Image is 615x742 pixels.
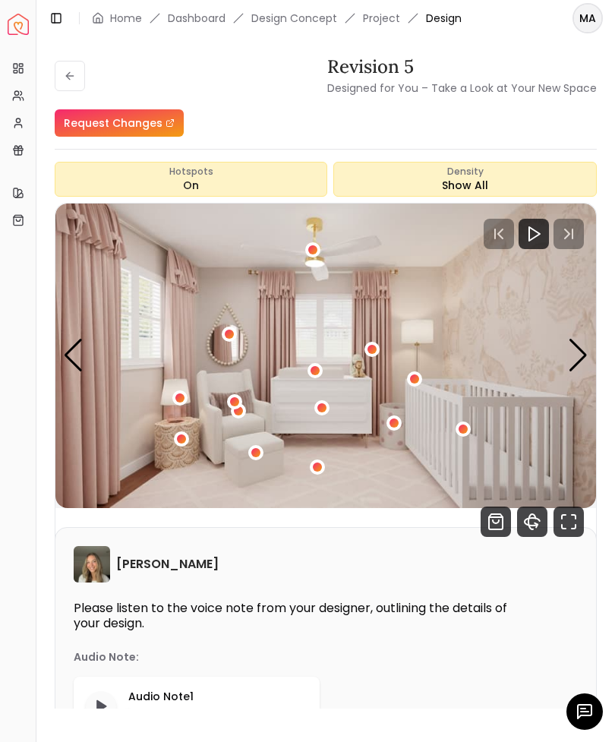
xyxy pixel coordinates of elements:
[74,649,139,665] p: Audio Note:
[525,225,543,243] svg: Play
[447,166,484,178] span: Density
[55,204,596,508] div: Carousel
[327,55,597,79] h3: Revision 5
[128,689,307,704] p: Audio Note 1
[55,162,327,197] button: HotspotsOn
[92,11,462,26] nav: breadcrumb
[55,204,596,508] img: Design Render 1
[110,11,142,26] a: Home
[169,166,213,178] span: Hotspots
[289,706,307,724] div: Mute audio
[568,339,588,372] div: Next slide
[426,11,462,26] span: Design
[86,691,116,721] button: Play audio note
[481,507,511,537] svg: Shop Products from this design
[55,109,184,137] a: Request Changes
[327,81,597,96] small: Designed for You – Take a Look at Your New Space
[55,204,596,508] div: 1 / 4
[574,5,601,32] span: MA
[333,162,597,197] div: Show All
[572,3,603,33] button: MA
[74,601,578,631] p: Please listen to the voice note from your designer, outlining the details of your design.
[8,14,29,35] img: Spacejoy Logo
[74,546,110,583] img: Sarah Nelson
[63,339,84,372] div: Previous slide
[517,507,547,537] svg: 360 View
[116,555,219,573] h6: [PERSON_NAME]
[251,11,337,26] li: Design Concept
[168,11,225,26] a: Dashboard
[363,11,400,26] a: Project
[553,507,584,537] svg: Fullscreen
[241,709,283,721] span: 0:00 / 1:45
[8,14,29,35] a: Spacejoy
